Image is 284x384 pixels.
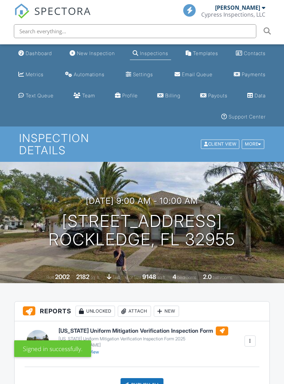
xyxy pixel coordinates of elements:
div: Billing [165,93,180,98]
div: [US_STATE] Uniform Mitigation Verification Inspection Form 2025 [59,336,228,342]
a: Inspections [130,47,171,60]
div: 2002 [55,273,70,280]
a: Data [245,89,268,102]
a: Automations (Basic) [62,68,107,81]
a: [US_STATE] Uniform Mitigation Verification Inspection Form [US_STATE] Uniform Mitigation Verifica... [59,326,228,349]
a: Email Queue [172,68,215,81]
a: New Inspection [67,47,118,60]
div: More [242,139,264,149]
a: Metrics [16,68,46,81]
h1: Inspection Details [19,132,265,156]
div: 9148 [142,273,156,280]
span: sq. ft. [90,275,100,280]
div: Settings [133,71,153,77]
span: Built [46,275,54,280]
div: Automations [74,71,105,77]
a: Company Profile [112,89,141,102]
div: New Inspection [77,50,115,56]
h6: [US_STATE] Uniform Mitigation Verification Inspection Form [59,326,228,335]
div: Inspections [140,50,168,56]
a: Templates [183,47,221,60]
div: Team [82,93,95,98]
span: bedrooms [177,275,196,280]
div: Cypress Inspections, LLC [201,11,265,18]
a: Dashboard [16,47,55,60]
div: Text Queue [26,93,54,98]
div: Signed in successfully. [14,340,91,357]
div: Templates [193,50,218,56]
h3: [DATE] 9:00 am - 10:00 am [86,196,198,206]
a: Payouts [197,89,230,102]
input: Search everything... [14,24,256,38]
a: Client View [200,141,241,146]
div: Unlocked [76,306,115,317]
div: Payments [242,71,266,77]
div: Dashboard [26,50,52,56]
div: New [154,306,179,317]
div: Data [255,93,266,98]
a: Team [71,89,98,102]
div: 2182 [76,273,89,280]
div: Client View [201,139,239,149]
div: Support Center [229,114,266,120]
div: [PERSON_NAME] [215,4,260,11]
img: The Best Home Inspection Software - Spectora [14,3,29,19]
div: Attach [118,306,151,317]
span: slab [113,275,120,280]
span: SPECTORA [34,3,91,18]
a: SPECTORA [14,9,91,24]
div: Contacts [244,50,266,56]
div: 4 [172,273,176,280]
a: Support Center [219,111,268,123]
div: Payouts [208,93,228,98]
span: bathrooms [213,275,232,280]
a: Settings [123,68,156,81]
a: Billing [154,89,183,102]
div: Email Queue [182,71,213,77]
span: sq.ft. [157,275,166,280]
span: Lot Size [127,275,141,280]
a: Contacts [233,47,268,60]
a: Text Queue [16,89,56,102]
div: Profile [122,93,138,98]
div: Metrics [26,71,44,77]
div: 2.0 [203,273,212,280]
h3: Reports [15,302,269,321]
a: Payments [231,68,268,81]
h1: [STREET_ADDRESS] Rockledge, FL 32955 [48,212,236,249]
